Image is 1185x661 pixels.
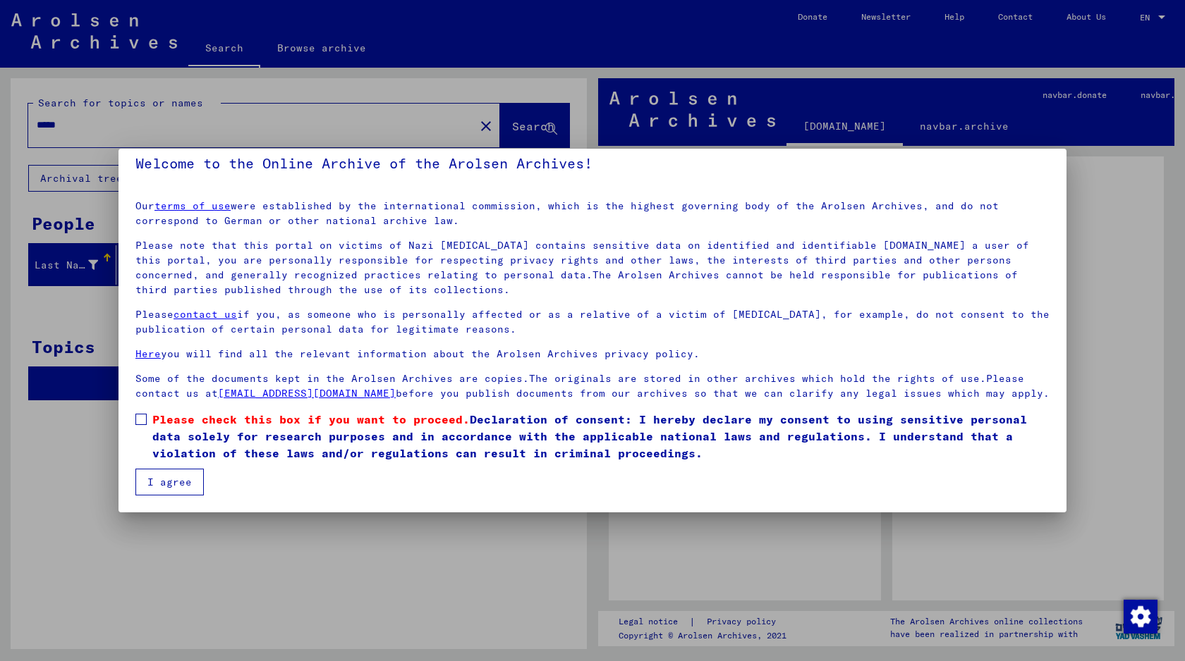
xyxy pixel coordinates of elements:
[174,308,237,321] a: contact us
[1124,600,1157,634] img: Change consent
[152,411,1050,462] span: Declaration of consent: I hereby declare my consent to using sensitive personal data solely for r...
[135,347,161,360] a: Here
[135,307,1050,337] p: Please if you, as someone who is personally affected or as a relative of a victim of [MEDICAL_DAT...
[1123,599,1157,633] div: Change consent
[135,371,1050,401] p: Some of the documents kept in the Arolsen Archives are copies.The originals are stored in other a...
[218,387,396,400] a: [EMAIL_ADDRESS][DOMAIN_NAME]
[152,412,470,426] span: Please check this box if you want to proceed.
[135,347,1050,362] p: you will find all the relevant information about the Arolsen Archives privacy policy.
[135,469,204,495] button: I agree
[135,238,1050,297] p: Please note that this portal on victims of Nazi [MEDICAL_DATA] contains sensitive data on identif...
[135,152,1050,175] h5: Welcome to the Online Archive of the Arolsen Archives!
[135,199,1050,228] p: Our were established by the international commission, which is the highest governing body of the ...
[154,199,231,212] a: terms of use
